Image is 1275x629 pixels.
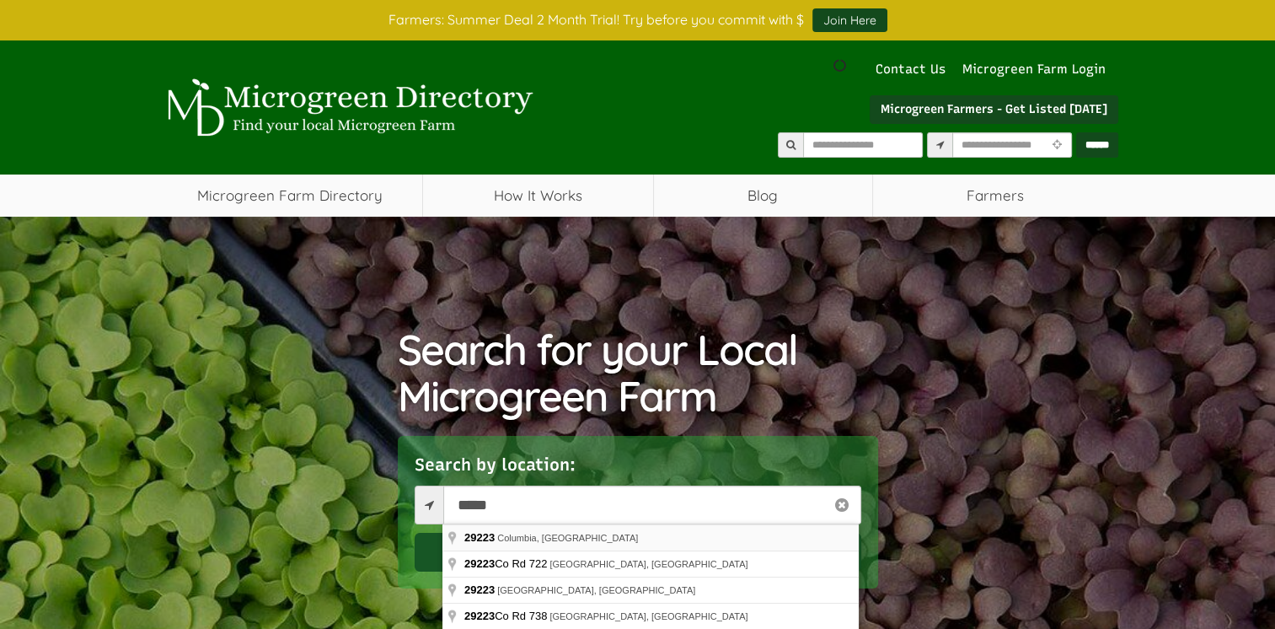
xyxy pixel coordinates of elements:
[158,175,423,217] a: Microgreen Farm Directory
[464,610,495,622] span: 29223
[415,533,861,572] button: Search
[867,61,954,78] a: Contact Us
[812,8,887,32] a: Join Here
[464,583,495,596] span: 29223
[654,175,872,217] a: Blog
[1048,140,1066,151] i: Use Current Location
[549,611,747,621] span: [GEOGRAPHIC_DATA], [GEOGRAPHIC_DATA]
[145,8,1131,32] div: Farmers: Summer Deal 2 Month Trial! Try before you commit with $
[464,557,549,570] span: Co Rd 722
[158,78,537,137] img: Microgreen Directory
[549,559,747,569] span: [GEOGRAPHIC_DATA], [GEOGRAPHIC_DATA]
[962,61,1114,78] a: Microgreen Farm Login
[464,610,549,622] span: Co Rd 738
[497,533,638,543] span: Columbia, [GEOGRAPHIC_DATA]
[464,557,495,570] span: 29223
[873,175,1118,217] span: Farmers
[870,95,1118,124] a: Microgreen Farmers - Get Listed [DATE]
[497,585,695,595] span: [GEOGRAPHIC_DATA], [GEOGRAPHIC_DATA]
[398,326,878,419] h1: Search for your Local Microgreen Farm
[415,453,576,477] label: Search by location:
[423,175,653,217] a: How It Works
[464,531,495,544] span: 29223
